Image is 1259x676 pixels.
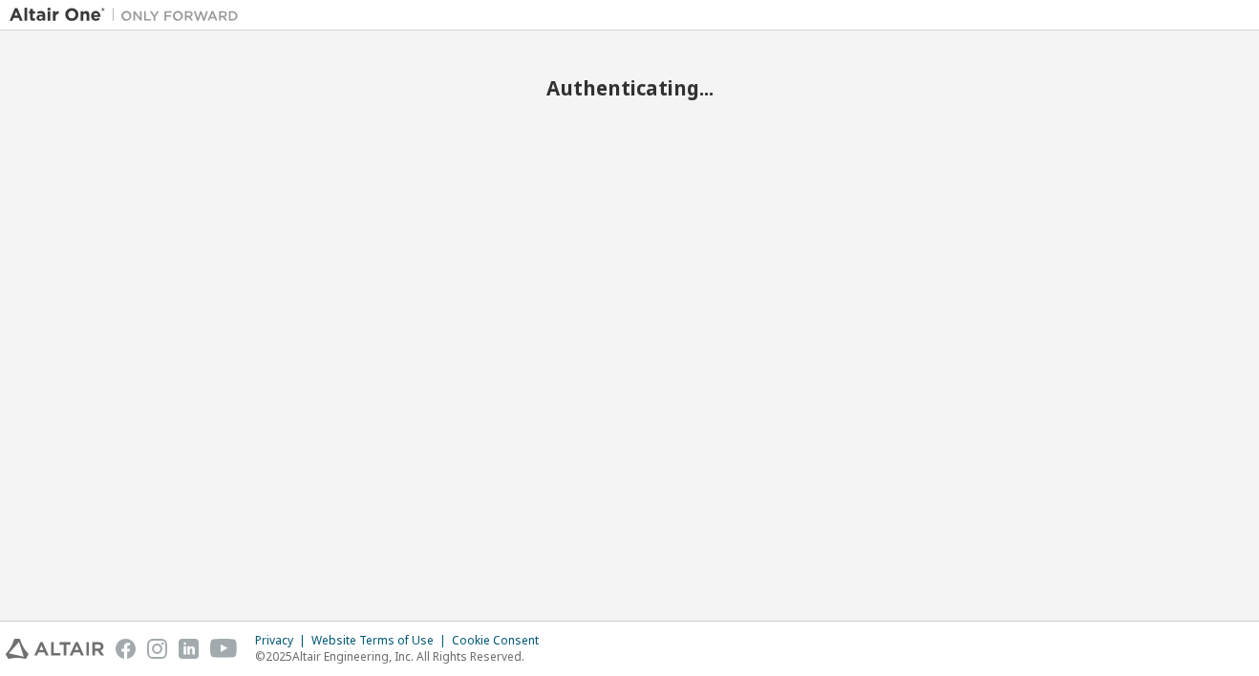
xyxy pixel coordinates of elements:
[10,75,1249,100] h2: Authenticating...
[210,639,238,659] img: youtube.svg
[179,639,199,659] img: linkedin.svg
[116,639,136,659] img: facebook.svg
[147,639,167,659] img: instagram.svg
[311,633,452,648] div: Website Terms of Use
[10,6,248,25] img: Altair One
[452,633,550,648] div: Cookie Consent
[255,648,550,665] p: © 2025 Altair Engineering, Inc. All Rights Reserved.
[255,633,311,648] div: Privacy
[6,639,104,659] img: altair_logo.svg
